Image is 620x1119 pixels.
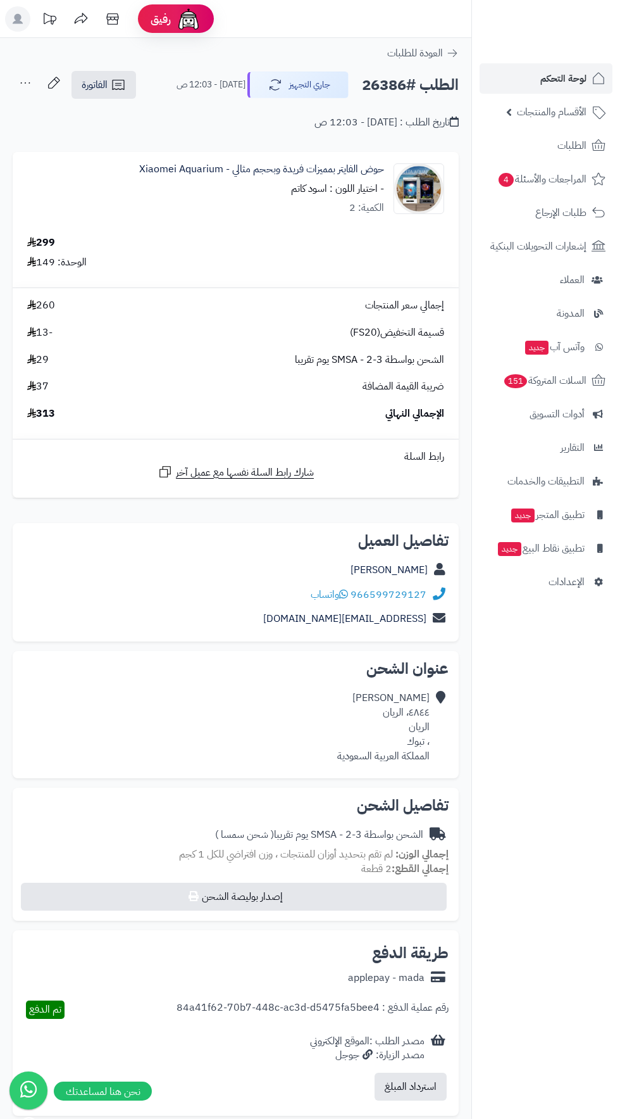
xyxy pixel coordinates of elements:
[311,587,348,602] a: واتساب
[387,46,443,61] span: العودة للطلبات
[480,500,612,530] a: تطبيق المتجرجديد
[82,77,108,92] span: الفاتورة
[395,847,449,862] strong: إجمالي الوزن:
[71,71,136,99] a: الفاتورة
[480,231,612,262] a: إشعارات التحويلات البنكية
[27,255,87,270] div: الوحدة: 149
[392,861,449,876] strong: إجمالي القطع:
[540,70,586,87] span: لوحة التحكم
[535,204,586,222] span: طلبات الإرجاع
[517,103,586,121] span: الأقسام والمنتجات
[27,298,55,313] span: 260
[480,298,612,329] a: المدونة
[480,466,612,496] a: التطبيقات والخدمات
[177,1001,449,1019] div: رقم عملية الدفع : 84a41f62-70b7-448c-ac3d-d5475fa5bee4
[295,353,444,367] span: الشحن بواسطة SMSA - 2-3 يوم تقريبا
[480,433,612,463] a: التقارير
[310,1048,425,1063] div: مصدر الزيارة: جوجل
[23,533,449,548] h2: تفاصيل العميل
[361,861,449,876] small: 2 قطعة
[497,540,585,557] span: تطبيق نقاط البيع
[480,198,612,228] a: طلبات الإرجاع
[499,173,514,187] span: 4
[549,573,585,591] span: الإعدادات
[350,562,428,578] a: [PERSON_NAME]
[176,6,201,32] img: ai-face.png
[27,236,55,250] div: 299
[394,163,443,214] img: 1748954042-1748952520704_bwejq3_2_1DCACEQ-90x90.jpg
[510,506,585,524] span: تطبيق المتجر
[375,1073,447,1101] button: استرداد المبلغ
[27,353,49,367] span: 29
[349,201,384,215] div: الكمية: 2
[263,611,426,626] a: [EMAIL_ADDRESS][DOMAIN_NAME]
[480,332,612,362] a: وآتس آبجديد
[23,661,449,676] h2: عنوان الشحن
[524,338,585,356] span: وآتس آب
[511,509,535,522] span: جديد
[480,365,612,396] a: السلات المتروكة151
[139,162,384,177] a: حوض الفايتر بمميزات فريدة وبحجم مثالي - Xiaomei Aquarium
[530,405,585,423] span: أدوات التسويق
[557,137,586,155] span: الطلبات
[27,379,49,394] span: 37
[337,691,430,763] div: [PERSON_NAME] ٤٨٤٤، الريان الريان ، تبوك المملكة العربية السعودية
[34,6,65,35] a: تحديثات المنصة
[247,72,349,98] button: جاري التجهيز
[27,326,53,340] span: -13
[29,1002,61,1017] span: تم الدفع
[21,883,447,911] button: إصدار بوليصة الشحن
[525,341,549,355] span: جديد
[387,46,459,61] a: العودة للطلبات
[176,465,314,480] span: شارك رابط السلة نفسها مع عميل آخر
[350,326,444,340] span: قسيمة التخفيض(FS20)
[314,115,459,130] div: تاريخ الطلب : [DATE] - 12:03 ص
[504,374,527,388] span: 151
[480,567,612,597] a: الإعدادات
[497,170,586,188] span: المراجعات والأسئلة
[560,271,585,289] span: العملاء
[480,63,612,94] a: لوحة التحكم
[480,533,612,564] a: تطبيق نقاط البيعجديد
[158,464,314,480] a: شارك رابط السلة نفسها مع عميل آخر
[27,407,55,421] span: 313
[480,265,612,295] a: العملاء
[291,181,384,196] small: - اختيار اللون : اسود كاتم
[372,945,449,961] h2: طريقة الدفع
[23,798,449,813] h2: تفاصيل الشحن
[177,79,245,91] small: [DATE] - 12:03 ص
[561,439,585,457] span: التقارير
[557,305,585,322] span: المدونة
[490,237,586,255] span: إشعارات التحويلات البنكية
[385,407,444,421] span: الإجمالي النهائي
[503,372,586,389] span: السلات المتروكة
[498,542,521,556] span: جديد
[480,399,612,429] a: أدوات التسويق
[18,450,454,464] div: رابط السلة
[480,130,612,161] a: الطلبات
[151,11,171,27] span: رفيق
[362,72,459,98] h2: الطلب #26386
[363,379,444,394] span: ضريبة القيمة المضافة
[365,298,444,313] span: إجمالي سعر المنتجات
[348,971,425,985] div: applepay - mada
[480,164,612,194] a: المراجعات والأسئلة4
[215,827,274,842] span: ( شحن سمسا )
[350,587,426,602] a: 966599729127
[179,847,393,862] span: لم تقم بتحديد أوزان للمنتجات ، وزن افتراضي للكل 1 كجم
[310,1034,425,1063] div: مصدر الطلب :الموقع الإلكتروني
[215,828,423,842] div: الشحن بواسطة SMSA - 2-3 يوم تقريبا
[507,472,585,490] span: التطبيقات والخدمات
